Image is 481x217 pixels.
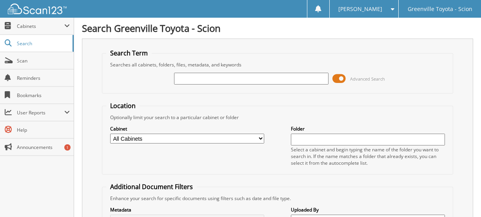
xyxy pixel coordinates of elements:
label: Folder [291,125,445,132]
div: Searches all cabinets, folders, files, metadata, and keywords [106,61,449,68]
span: Greenville Toyota - Scion [408,7,472,11]
span: [PERSON_NAME] [338,7,382,11]
div: Optionally limit your search to a particular cabinet or folder [106,114,449,121]
div: 1 [64,144,71,151]
span: Bookmarks [17,92,70,99]
legend: Additional Document Filters [106,182,197,191]
label: Uploaded By [291,206,445,213]
span: Scan [17,57,70,64]
span: Cabinets [17,23,64,29]
img: scan123-logo-white.svg [8,4,67,14]
legend: Search Term [106,49,152,57]
span: Advanced Search [350,76,385,82]
span: Reminders [17,75,70,81]
span: Help [17,127,70,133]
span: User Reports [17,109,64,116]
label: Metadata [110,206,264,213]
span: Announcements [17,144,70,151]
div: Enhance your search for specific documents using filters such as date and file type. [106,195,449,202]
span: Search [17,40,69,47]
h1: Search Greenville Toyota - Scion [82,22,473,35]
legend: Location [106,101,140,110]
div: Select a cabinet and begin typing the name of the folder you want to search in. If the name match... [291,146,445,166]
label: Cabinet [110,125,264,132]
